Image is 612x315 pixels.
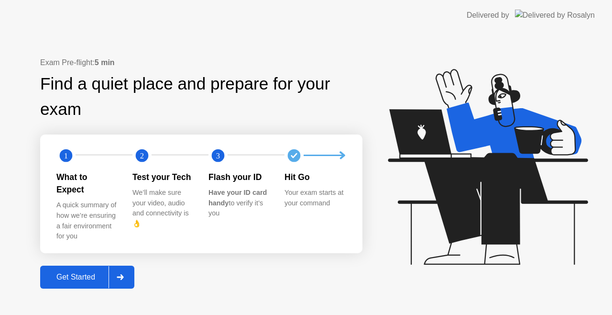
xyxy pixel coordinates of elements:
div: Find a quiet place and prepare for your exam [40,71,362,122]
b: Have your ID card handy [208,189,267,207]
text: 2 [140,151,144,160]
text: 1 [64,151,68,160]
div: Hit Go [284,171,345,183]
div: to verify it’s you [208,188,269,219]
div: We’ll make sure your video, audio and connectivity is 👌 [132,188,193,229]
div: Get Started [43,273,109,281]
div: Delivered by [467,10,509,21]
div: A quick summary of how we’re ensuring a fair environment for you [56,200,117,241]
div: Flash your ID [208,171,269,183]
div: Your exam starts at your command [284,188,345,208]
div: What to Expect [56,171,117,196]
text: 3 [216,151,220,160]
button: Get Started [40,266,134,289]
img: Delivered by Rosalyn [515,10,595,21]
div: Test your Tech [132,171,193,183]
div: Exam Pre-flight: [40,57,362,68]
b: 5 min [95,58,115,67]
